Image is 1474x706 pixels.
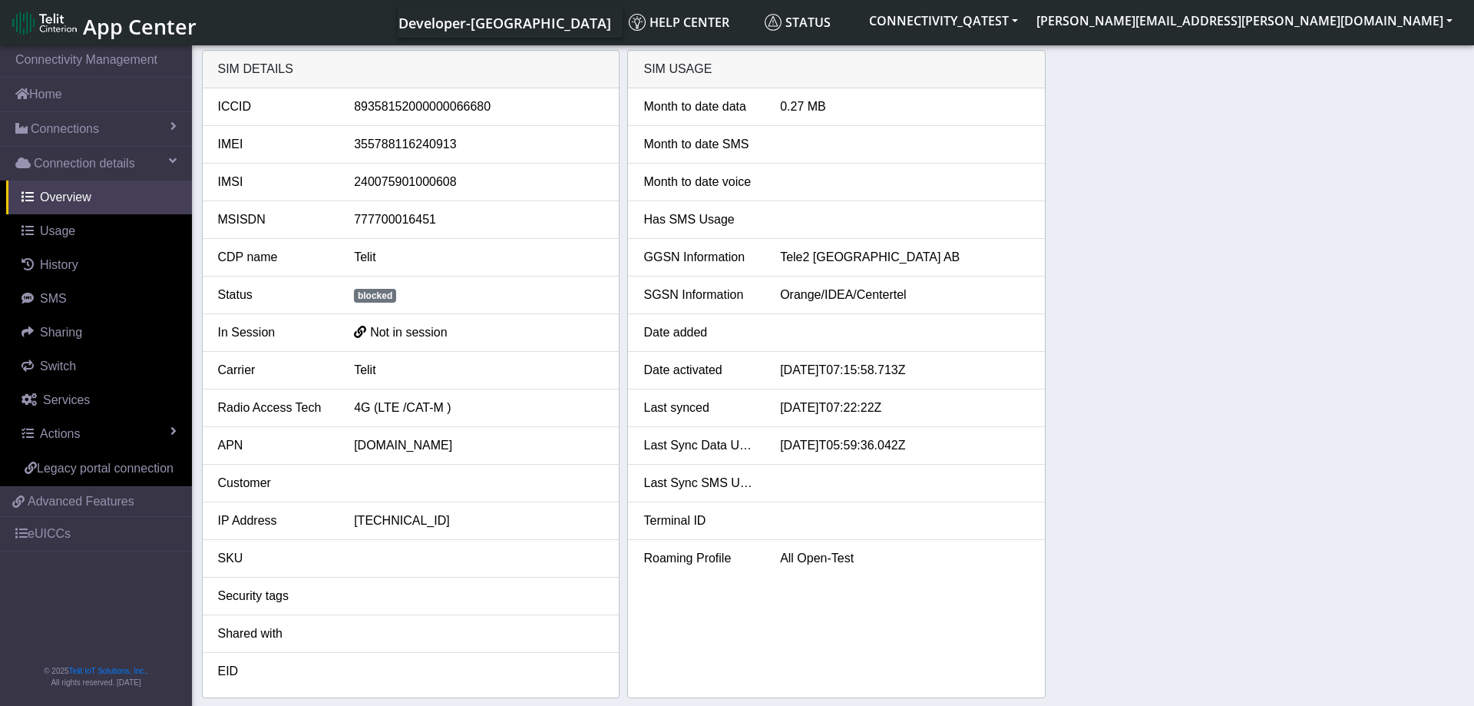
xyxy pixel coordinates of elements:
div: 4G (LTE /CAT-M ) [342,399,615,417]
div: Last Sync SMS Usage [632,474,768,492]
span: Switch [40,360,76,373]
a: Switch [6,350,192,383]
div: Telit [342,248,615,267]
a: Status [758,7,860,38]
div: MSISDN [207,210,343,229]
span: Overview [40,191,91,204]
span: Connection details [34,154,135,173]
div: GGSN Information [632,248,768,267]
button: CONNECTIVITY_QATEST [860,7,1027,35]
div: Security tags [207,587,343,605]
a: Your current platform instance [398,7,610,38]
div: IP Address [207,512,343,530]
div: Tele2 [GEOGRAPHIC_DATA] AB [768,248,1041,267]
a: History [6,248,192,282]
div: Roaming Profile [632,549,768,568]
div: IMEI [207,135,343,154]
div: Telit [342,361,615,380]
a: Overview [6,181,192,214]
span: Status [765,14,831,31]
span: Developer-[GEOGRAPHIC_DATA] [398,14,611,32]
a: Help center [623,7,758,38]
div: Has SMS Usage [632,210,768,229]
img: knowledge.svg [629,14,646,31]
div: ICCID [207,98,343,116]
button: [PERSON_NAME][EMAIL_ADDRESS][PERSON_NAME][DOMAIN_NAME] [1027,7,1462,35]
span: Not in session [370,326,448,339]
div: Terminal ID [632,512,768,530]
div: CDP name [207,248,343,267]
div: [DATE]T07:15:58.713Z [768,361,1041,380]
div: Customer [207,474,343,492]
div: SIM Usage [628,51,1045,88]
a: Sharing [6,316,192,350]
img: status.svg [765,14,782,31]
div: 240075901000608 [342,173,615,191]
a: App Center [12,6,194,39]
div: IMSI [207,173,343,191]
div: EID [207,662,343,681]
div: Month to date SMS [632,135,768,154]
div: 89358152000000066680 [342,98,615,116]
span: blocked [354,289,396,303]
span: SMS [40,292,67,305]
div: All Open-Test [768,549,1041,568]
div: [TECHNICAL_ID] [342,512,615,530]
div: SKU [207,549,343,568]
div: Last Sync Data Usage [632,436,768,455]
a: Services [6,383,192,417]
div: APN [207,436,343,455]
a: Actions [6,417,192,451]
div: Month to date data [632,98,768,116]
div: 777700016451 [342,210,615,229]
div: 0.27 MB [768,98,1041,116]
span: Connections [31,120,99,138]
div: Radio Access Tech [207,399,343,417]
span: Actions [40,427,80,440]
div: Carrier [207,361,343,380]
div: [DOMAIN_NAME] [342,436,615,455]
div: [DATE]T05:59:36.042Z [768,436,1041,455]
div: 355788116240913 [342,135,615,154]
span: History [40,258,78,271]
div: Date added [632,323,768,342]
span: Sharing [40,326,82,339]
a: Telit IoT Solutions, Inc. [69,667,146,675]
div: Status [207,286,343,304]
span: Services [43,393,90,406]
div: In Session [207,323,343,342]
div: Orange/IDEA/Centertel [768,286,1041,304]
span: Legacy portal connection [37,462,174,475]
span: Usage [40,224,75,237]
div: Date activated [632,361,768,380]
div: Last synced [632,399,768,417]
div: [DATE]T07:22:22Z [768,399,1041,417]
div: Shared with [207,625,343,643]
div: Month to date voice [632,173,768,191]
span: Advanced Features [28,492,134,511]
img: logo-telit-cinterion-gw-new.png [12,11,77,35]
a: Usage [6,214,192,248]
span: App Center [83,12,197,41]
div: SIM details [203,51,620,88]
span: Help center [629,14,729,31]
a: SMS [6,282,192,316]
div: SGSN Information [632,286,768,304]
